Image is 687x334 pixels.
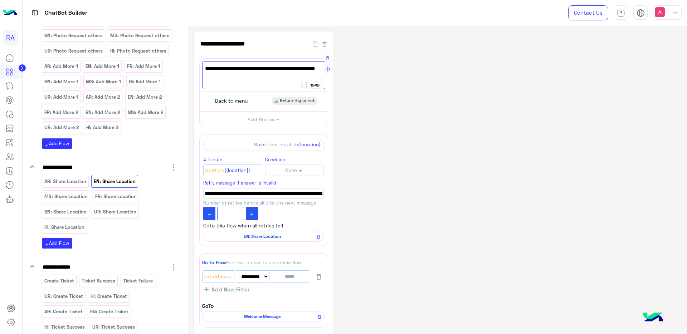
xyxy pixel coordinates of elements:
[203,231,324,242] div: EN: Share Location
[126,62,161,70] p: FR: Add More 1
[315,312,324,321] button: Remove Flow
[215,98,248,104] span: Back to menu
[90,308,129,316] p: EN: Create Ticket
[323,54,332,63] button: Delete Message
[228,273,233,281] span: :{{last_interaction}}
[127,93,162,101] p: EN: Add More 2
[202,260,226,265] span: Go to Flow
[202,311,325,322] div: Welcome Message
[44,62,78,70] p: AR: Add More 1
[44,308,83,316] p: AR: Create Ticket
[86,123,119,132] p: HI: Add More 2
[44,78,79,86] p: BN: Add More 1
[206,313,318,320] span: Welcome Message
[617,9,625,17] img: tab
[86,93,121,101] p: AR: Add More 2
[568,5,608,20] a: Contact Us
[44,47,103,55] p: UR: Photo Request others
[265,157,285,162] small: Condition
[44,323,85,331] p: HI: Ticket Success
[280,98,315,104] span: Return Haj or not
[44,108,78,117] p: FR: Add More 2
[92,323,136,331] p: UR: Ticket Success
[45,143,49,147] i: add
[200,111,328,127] button: Add Button +
[203,180,276,186] small: Retry message if answer is invalid
[203,157,222,162] small: Attribute
[207,233,317,240] span: EN: Share Location
[202,259,325,266] div: Redirect a user to a specific flow.
[3,30,18,45] div: RA
[298,141,321,147] span: {location}
[671,9,680,18] img: profile
[655,7,665,17] img: userImage
[45,8,87,18] p: ChatBot Builder
[44,192,88,201] p: MS: Share Location
[321,40,328,48] button: Delete Flow
[93,177,136,186] p: EN: Share Location
[110,47,167,55] p: HI: Photo Request others
[204,273,228,281] span: Date&Time
[44,223,85,231] p: HI: Share Location
[203,223,324,229] h1: Goto this flow when all retries fail
[85,62,120,70] p: EN: Add More 1
[209,286,250,293] span: Add New Filter
[44,31,103,40] p: BN: Photo Request others
[285,167,297,173] span: None
[614,5,628,20] a: tab
[44,93,79,101] p: UR: Add More 1
[637,9,645,17] img: tab
[127,108,164,117] p: MS: Add More 2
[42,138,72,149] button: addAdd Flow
[95,192,137,201] p: FR: Share Location
[94,208,137,216] p: UR: Share Location
[42,238,72,249] button: addAdd Flow
[223,167,250,175] span: :{{location}}
[202,286,252,293] button: Add New Filter
[122,277,153,285] p: Ticket Failure
[44,208,87,216] p: BN: Share Location
[44,177,87,186] p: AR: Share Location
[28,162,36,171] i: keyboard_arrow_down
[44,292,83,300] p: UR: Create Ticket
[90,292,128,300] p: HI: Create Ticket
[85,108,121,117] p: BN: Add More 2
[81,277,116,285] p: Ticket Success
[640,305,666,330] img: hulul-logo.png
[202,303,214,309] b: GoTo
[205,167,223,175] span: Location
[205,64,322,82] span: Silakan kirim lokasi Anda saat ini dari Google Maps
[314,232,323,241] button: Remove Flow
[44,277,74,285] p: Create Ticket
[3,5,17,20] img: Logo
[203,200,316,206] span: Number of retries before skip to the next message
[30,8,39,17] img: tab
[265,164,324,176] button: None
[110,31,170,40] p: MS: Photo Request others
[44,123,79,132] p: UR: Add More 2
[272,97,317,105] div: Return Haj or not
[323,65,332,74] button: Drag
[308,82,322,89] div: 1949
[45,242,49,247] i: add
[128,78,161,86] p: HI: Add More 1
[86,78,122,86] p: MS: Add More 1
[300,82,308,89] button: Add user attribute
[309,40,321,48] button: Duplicate Flow
[28,262,36,271] i: keyboard_arrow_down
[203,139,324,150] div: Save User Input to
